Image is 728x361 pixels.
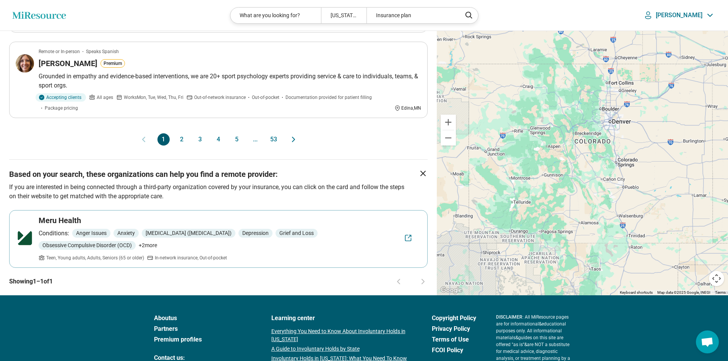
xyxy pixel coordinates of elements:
[276,229,318,238] span: Grief and Loss
[366,8,457,23] div: Insurance plan
[154,314,251,323] a: Aboutus
[46,254,144,261] span: Teen, Young adults, Adults, Seniors (65 or older)
[439,285,464,295] img: Google
[268,133,280,146] button: 53
[39,215,81,226] h3: Meru Health
[39,241,136,250] span: Obsessive Compulsive Disorder (OCD)
[271,327,412,343] a: Everything You Need to Know About Involuntary Holds in [US_STATE]
[139,241,157,249] span: + 2 more
[101,59,125,68] button: Premium
[271,345,412,353] a: A Guide to Involuntary Holds by State
[656,11,702,19] p: [PERSON_NAME]
[39,72,421,90] p: Grounded in empathy and evidence-based interventions, we are 20+ sport psychology experts providi...
[289,133,298,146] button: Next page
[249,133,261,146] span: ...
[154,335,251,344] a: Premium profiles
[97,94,113,101] span: All ages
[285,94,372,101] span: Documentation provided for patient filling
[657,290,710,295] span: Map data ©2025 Google, INEGI
[142,229,235,238] span: [MEDICAL_DATA] ([MEDICAL_DATA])
[155,254,227,261] span: In-network insurance, Out-of-pocket
[39,229,69,238] p: Conditions:
[86,48,119,55] span: Speaks Spanish
[212,133,225,146] button: 4
[620,290,653,295] button: Keyboard shortcuts
[715,290,726,295] a: Terms (opens in new tab)
[418,277,428,286] button: Next page
[496,314,522,320] span: DISCLAIMER
[230,8,321,23] div: What are you looking for?
[36,93,86,102] div: Accepting clients
[194,133,206,146] button: 3
[432,335,476,344] a: Terms of Use
[441,130,456,146] button: Zoom out
[72,229,110,238] span: Anger Issues
[432,324,476,333] a: Privacy Policy
[321,8,366,23] div: [US_STATE]
[432,346,476,355] a: FCOI Policy
[696,330,719,353] div: Open chat
[432,314,476,323] a: Copyright Policy
[252,94,279,101] span: Out-of-pocket
[154,324,251,333] a: Partners
[394,277,403,286] button: Previous page
[238,229,272,238] span: Depression
[176,133,188,146] button: 2
[9,210,428,268] a: Meru HealthConditions:Anger IssuesAnxiety[MEDICAL_DATA] ([MEDICAL_DATA])DepressionGrief and LossO...
[157,133,170,146] button: 1
[441,115,456,130] button: Zoom in
[9,268,428,295] div: Showing 1 – 1 of 1
[139,133,148,146] button: Previous page
[124,94,183,101] span: Works Mon, Tue, Wed, Thu, Fri
[45,105,78,112] span: Package pricing
[394,105,421,112] div: Edina , MN
[231,133,243,146] button: 5
[439,285,464,295] a: Open this area in Google Maps (opens a new window)
[39,48,80,55] p: Remote or In-person
[39,58,97,69] h3: [PERSON_NAME]
[194,94,246,101] span: Out-of-network insurance
[709,271,724,286] button: Map camera controls
[271,314,412,323] a: Learning center
[113,229,139,238] span: Anxiety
